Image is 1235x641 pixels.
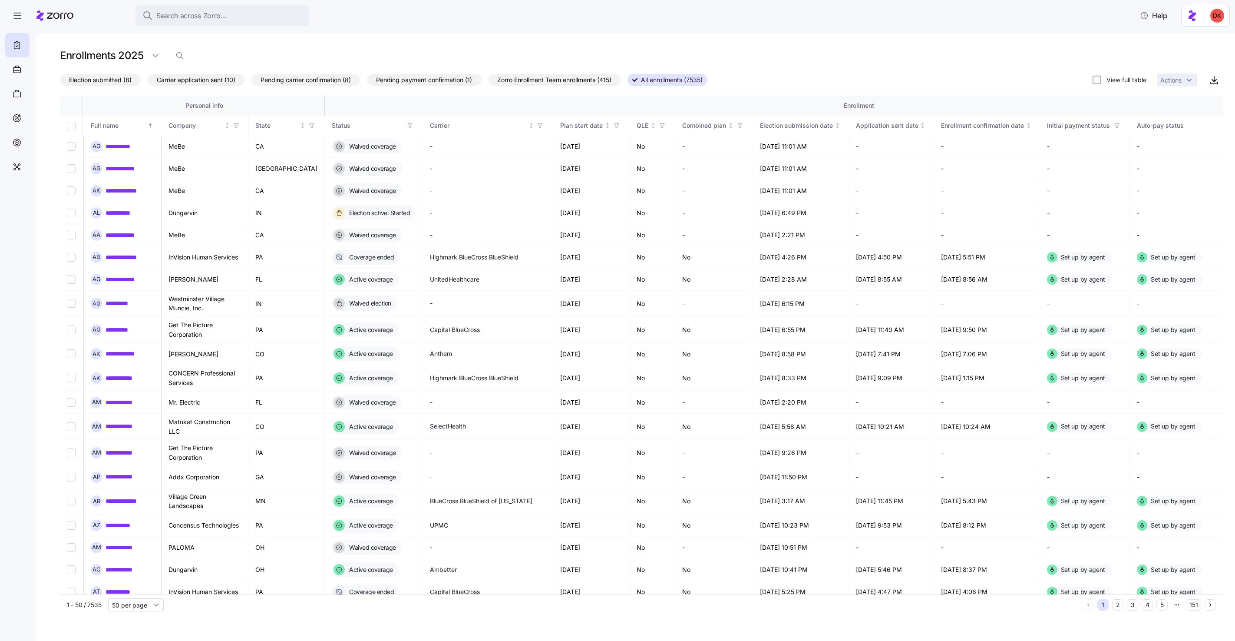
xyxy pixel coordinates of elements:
[1133,7,1174,24] button: Help
[430,164,433,173] span: -
[162,537,248,559] td: PALOMA
[430,142,433,151] span: -
[67,374,76,382] input: Select record 11
[753,116,849,136] th: Election submission dateNot sorted
[849,269,935,291] td: [DATE] 8:55 AM
[753,488,849,515] td: [DATE] 3:17 AM
[753,466,849,488] td: [DATE] 11:50 PM
[162,246,248,269] td: InVision Human Services
[162,224,248,246] td: MeBe
[934,365,1040,391] td: [DATE] 1:15 PM
[347,164,396,173] span: Waived coverage
[376,74,472,86] span: Pending payment confirmation (1)
[67,398,76,407] input: Select record 12
[92,327,101,332] span: A G
[69,74,132,86] span: Election submitted (8)
[553,343,630,365] td: [DATE]
[675,343,753,365] td: No
[347,374,393,382] span: Active coverage
[553,414,630,440] td: [DATE]
[332,121,404,130] div: Status
[934,202,1040,224] td: -
[553,224,630,246] td: [DATE]
[430,374,518,382] span: Highmark BlueCross BlueShield
[93,210,100,216] span: A L
[1127,599,1138,611] button: 3
[347,231,396,239] span: Waived coverage
[934,116,1040,136] th: Enrollment confirmation dateNot sorted
[630,488,675,515] td: No
[497,74,611,86] span: Zorro Enrollment Team enrollments (415)
[248,365,325,391] td: PA
[162,392,248,414] td: Mr. Electric
[1040,180,1130,202] td: -
[248,466,325,488] td: GA
[92,424,101,429] span: A M
[1040,202,1130,224] td: -
[1026,123,1032,129] div: Not sorted
[849,365,935,391] td: [DATE] 9:09 PM
[67,325,76,334] input: Select record 9
[553,392,630,414] td: [DATE]
[675,269,753,291] td: No
[920,123,926,129] div: Not sorted
[753,202,849,224] td: [DATE] 6:49 PM
[753,515,849,537] td: [DATE] 10:23 PM
[248,488,325,515] td: MN
[92,143,101,149] span: A G
[248,158,325,180] td: [GEOGRAPHIC_DATA]
[347,253,394,262] span: Coverage ended
[347,398,396,407] span: Waived coverage
[92,276,101,282] span: A G
[528,123,534,129] div: Not sorted
[630,365,675,391] td: No
[637,121,648,130] div: QLE
[1040,224,1130,246] td: -
[162,365,248,391] td: CONCERN Professional Services
[1157,73,1197,86] button: Actions
[1142,599,1153,611] button: 4
[91,101,317,110] div: Personal info
[93,474,100,480] span: A P
[157,74,235,86] span: Carrier application sent (10)
[67,299,76,308] input: Select record 8
[300,123,306,129] div: Not sorted
[92,166,101,171] span: A G
[630,116,675,136] th: QLENot sorted
[1112,599,1123,611] button: 2
[934,224,1040,246] td: -
[934,180,1040,202] td: -
[347,521,393,530] span: Active coverage
[84,116,162,136] th: Full nameSorted ascending
[347,209,410,217] span: Election active: Started
[630,515,675,537] td: No
[162,158,248,180] td: MeBe
[553,202,630,224] td: [DATE]
[430,325,480,334] span: Capital BlueCross
[93,522,100,528] span: A Z
[430,231,433,239] span: -
[1061,325,1105,334] span: Set up by agent
[753,317,849,343] td: [DATE] 6:55 PM
[423,116,553,136] th: CarrierNot sorted
[630,291,675,317] td: No
[560,121,603,130] div: Plan start date
[1040,466,1130,488] td: -
[67,521,76,530] input: Select record 17
[1156,599,1168,611] button: 5
[728,123,734,129] div: Not sorted
[934,414,1040,440] td: [DATE] 10:24 AM
[849,343,935,365] td: [DATE] 7:41 PM
[934,515,1040,537] td: [DATE] 8:12 PM
[650,123,656,129] div: Not sorted
[934,392,1040,414] td: -
[1151,349,1195,358] span: Set up by agent
[753,291,849,317] td: [DATE] 6:15 PM
[1061,422,1105,431] span: Set up by agent
[1040,392,1130,414] td: -
[60,49,143,62] h1: Enrollments 2025
[934,440,1040,466] td: -
[675,202,753,224] td: -
[553,466,630,488] td: [DATE]
[675,414,753,440] td: No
